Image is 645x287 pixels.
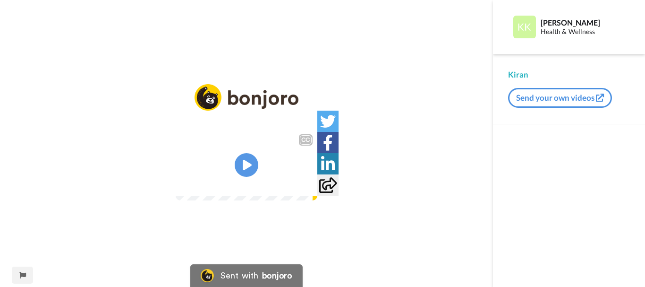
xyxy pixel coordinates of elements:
div: Sent with [221,271,258,280]
button: Send your own videos [508,88,612,108]
div: bonjoro [262,271,292,280]
img: Profile Image [513,16,536,38]
div: [PERSON_NAME] [541,18,629,27]
div: Health & Wellness [541,28,629,36]
div: CC [300,135,312,145]
img: Bonjoro Logo [201,269,214,282]
div: Kiran [508,69,630,80]
span: / [201,177,204,188]
a: Bonjoro LogoSent withbonjoro [190,264,303,287]
img: logo_full.png [195,84,298,111]
span: 0:00 [182,177,199,188]
img: Full screen [299,178,309,187]
span: 0:20 [206,177,222,188]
